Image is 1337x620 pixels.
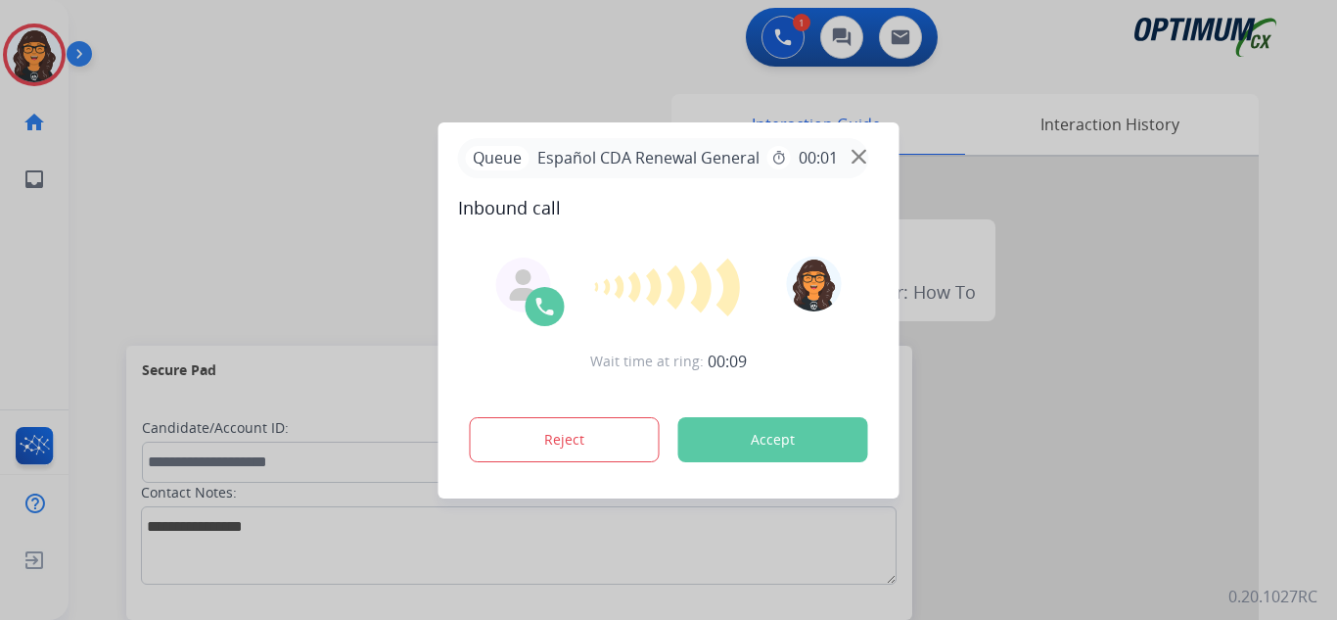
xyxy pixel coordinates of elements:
span: Wait time at ring: [590,352,704,371]
p: 0.20.1027RC [1228,585,1317,608]
button: Reject [470,417,660,462]
span: Español CDA Renewal General [530,146,767,169]
span: 00:01 [799,146,838,169]
span: Inbound call [458,194,880,221]
img: avatar [786,257,841,311]
img: call-icon [533,295,557,318]
img: agent-avatar [508,269,539,301]
button: Accept [678,417,868,462]
mat-icon: timer [771,150,787,166]
p: Queue [466,146,530,170]
img: close-button [852,149,866,164]
span: 00:09 [708,350,747,373]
